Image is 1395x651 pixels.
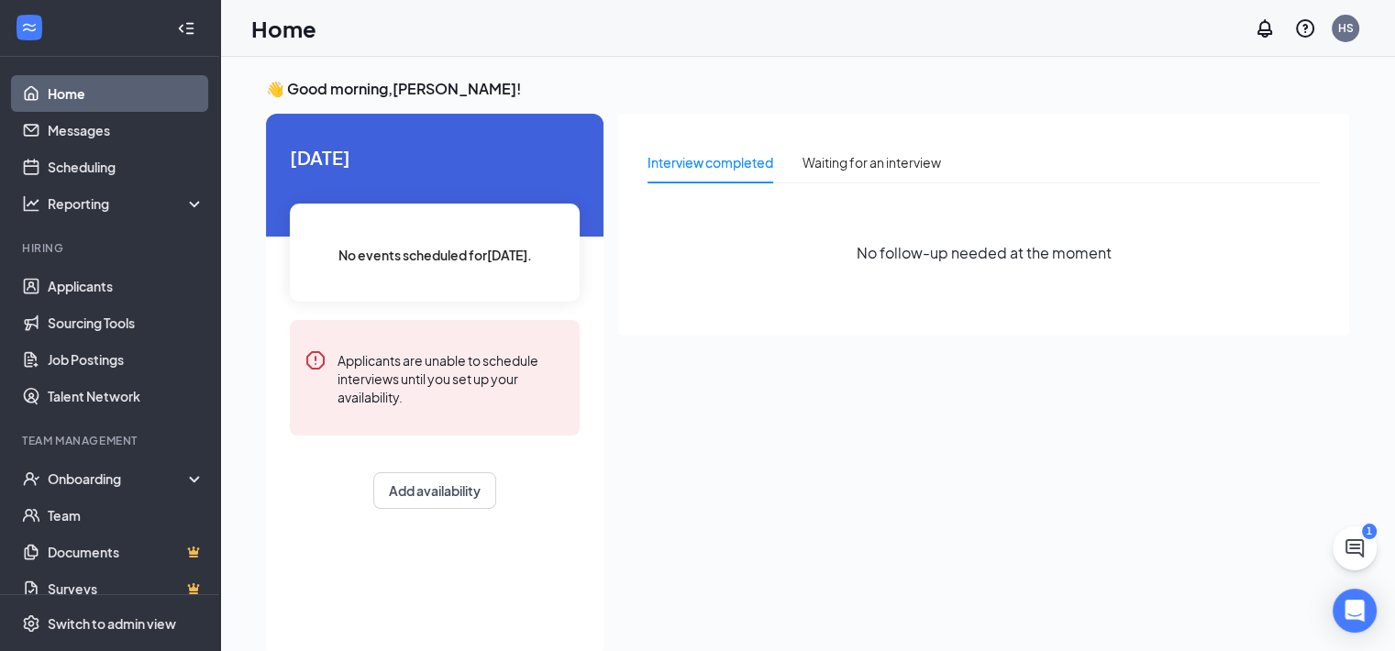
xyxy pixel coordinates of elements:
[48,378,205,414] a: Talent Network
[48,614,176,633] div: Switch to admin view
[338,245,532,265] span: No events scheduled for [DATE] .
[22,469,40,488] svg: UserCheck
[857,241,1112,264] span: No follow-up needed at the moment
[48,112,205,149] a: Messages
[48,469,189,488] div: Onboarding
[1338,20,1354,36] div: HS
[251,13,316,44] h1: Home
[648,152,773,172] div: Interview completed
[48,194,205,213] div: Reporting
[1333,526,1377,570] button: ChatActive
[22,614,40,633] svg: Settings
[1333,589,1377,633] div: Open Intercom Messenger
[266,79,1349,99] h3: 👋 Good morning, [PERSON_NAME] !
[177,19,195,38] svg: Collapse
[22,240,201,256] div: Hiring
[290,143,580,171] span: [DATE]
[48,268,205,304] a: Applicants
[373,472,496,509] button: Add availability
[48,75,205,112] a: Home
[1294,17,1316,39] svg: QuestionInfo
[22,194,40,213] svg: Analysis
[20,18,39,37] svg: WorkstreamLogo
[338,349,565,406] div: Applicants are unable to schedule interviews until you set up your availability.
[803,152,941,172] div: Waiting for an interview
[1344,537,1366,559] svg: ChatActive
[48,304,205,341] a: Sourcing Tools
[1362,524,1377,539] div: 1
[48,341,205,378] a: Job Postings
[304,349,327,371] svg: Error
[48,149,205,185] a: Scheduling
[22,433,201,448] div: Team Management
[48,534,205,570] a: DocumentsCrown
[48,497,205,534] a: Team
[48,570,205,607] a: SurveysCrown
[1254,17,1276,39] svg: Notifications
